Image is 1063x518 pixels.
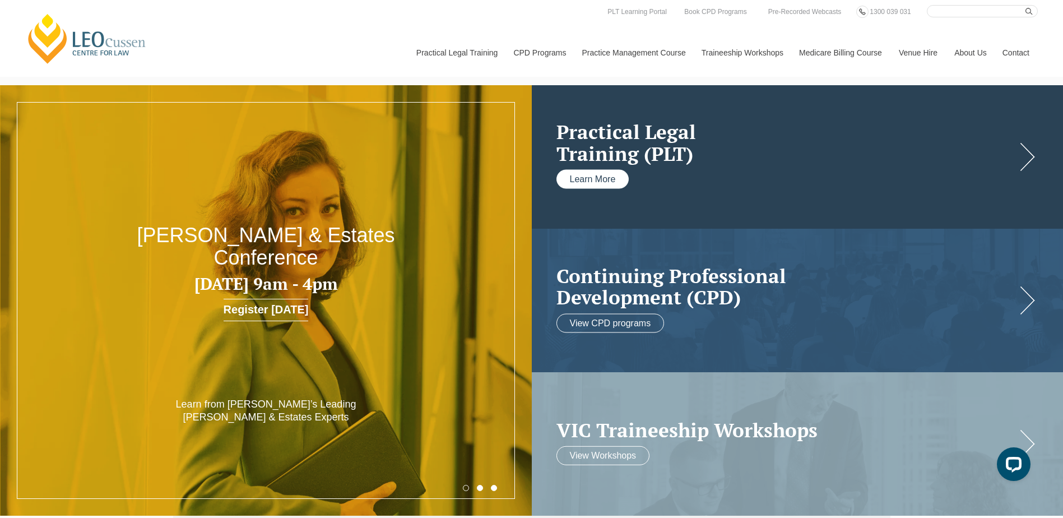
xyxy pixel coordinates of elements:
[477,485,483,491] button: 2
[556,265,1016,308] a: Continuing ProfessionalDevelopment (CPD)
[556,121,1016,164] h2: Practical Legal Training (PLT)
[556,419,1016,441] a: VIC Traineeship Workshops
[556,121,1016,164] a: Practical LegalTraining (PLT)
[994,29,1038,77] a: Contact
[574,29,693,77] a: Practice Management Course
[224,299,309,321] a: Register [DATE]
[556,313,665,332] a: View CPD programs
[463,485,469,491] button: 1
[693,29,791,77] a: Traineeship Workshops
[106,275,425,293] h3: [DATE] 9am - 4pm
[491,485,497,491] button: 3
[408,29,505,77] a: Practical Legal Training
[160,398,373,424] p: Learn from [PERSON_NAME]’s Leading [PERSON_NAME] & Estates Experts
[791,29,890,77] a: Medicare Billing Course
[556,265,1016,308] h2: Continuing Professional Development (CPD)
[556,446,650,465] a: View Workshops
[25,12,149,65] a: [PERSON_NAME] Centre for Law
[605,6,670,18] a: PLT Learning Portal
[505,29,573,77] a: CPD Programs
[556,170,629,189] a: Learn More
[681,6,749,18] a: Book CPD Programs
[106,224,425,269] h2: [PERSON_NAME] & Estates Conference
[890,29,946,77] a: Venue Hire
[867,6,913,18] a: 1300 039 031
[870,8,911,16] span: 1300 039 031
[988,443,1035,490] iframe: LiveChat chat widget
[946,29,994,77] a: About Us
[765,6,844,18] a: Pre-Recorded Webcasts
